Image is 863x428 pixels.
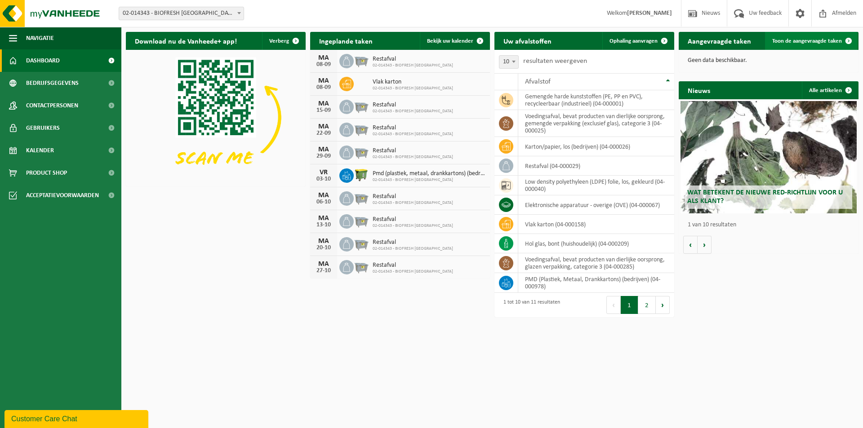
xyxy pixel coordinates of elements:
[315,62,333,68] div: 08-09
[26,27,54,49] span: Navigatie
[627,10,672,17] strong: [PERSON_NAME]
[656,296,670,314] button: Next
[373,63,453,68] span: 02-014343 - BIOFRESH [GEOGRAPHIC_DATA]
[688,222,854,228] p: 1 van 10 resultaten
[126,32,246,49] h2: Download nu de Vanheede+ app!
[269,38,289,44] span: Verberg
[315,268,333,274] div: 27-10
[494,32,561,49] h2: Uw afvalstoffen
[802,81,858,99] a: Alle artikelen
[679,32,760,49] h2: Aangevraagde taken
[26,162,67,184] span: Product Shop
[681,101,857,213] a: Wat betekent de nieuwe RED-richtlijn voor u als klant?
[373,223,453,229] span: 02-014343 - BIOFRESH [GEOGRAPHIC_DATA]
[518,176,674,195] td: low density polyethyleen (LDPE) folie, los, gekleurd (04-000040)
[26,94,78,117] span: Contactpersonen
[315,176,333,182] div: 03-10
[354,53,369,68] img: WB-2500-GAL-GY-01
[518,156,674,176] td: restafval (04-000029)
[499,55,519,69] span: 10
[518,195,674,215] td: elektronische apparatuur - overige (OVE) (04-000067)
[523,57,587,65] label: resultaten weergeven
[315,199,333,205] div: 06-10
[373,109,453,114] span: 02-014343 - BIOFRESH [GEOGRAPHIC_DATA]
[26,184,99,207] span: Acceptatievoorwaarden
[315,153,333,159] div: 29-09
[354,98,369,114] img: WB-2500-GAL-GY-01
[518,110,674,137] td: voedingsafval, bevat producten van dierlijke oorsprong, gemengde verpakking (exclusief glas), cat...
[373,147,453,154] span: Restafval
[315,215,333,222] div: MA
[26,72,79,94] span: Bedrijfsgegevens
[315,123,333,130] div: MA
[315,146,333,153] div: MA
[525,78,551,85] span: Afvalstof
[499,295,560,315] div: 1 tot 10 van 11 resultaten
[373,101,453,109] span: Restafval
[315,260,333,268] div: MA
[262,32,305,50] button: Verberg
[354,190,369,205] img: WB-2500-GAL-GY-01
[688,57,850,64] p: Geen data beschikbaar.
[373,124,453,132] span: Restafval
[518,273,674,293] td: PMD (Plastiek, Metaal, Drankkartons) (bedrijven) (04-000978)
[26,117,60,139] span: Gebruikers
[126,50,306,185] img: Download de VHEPlus App
[310,32,382,49] h2: Ingeplande taken
[315,192,333,199] div: MA
[518,137,674,156] td: karton/papier, los (bedrijven) (04-000026)
[518,90,674,110] td: gemengde harde kunststoffen (PE, PP en PVC), recycleerbaar (industrieel) (04-000001)
[315,222,333,228] div: 13-10
[420,32,489,50] a: Bekijk uw kalender
[373,200,453,206] span: 02-014343 - BIOFRESH [GEOGRAPHIC_DATA]
[373,154,453,160] span: 02-014343 - BIOFRESH [GEOGRAPHIC_DATA]
[606,296,621,314] button: Previous
[679,81,719,99] h2: Nieuws
[427,38,473,44] span: Bekijk uw kalender
[373,56,453,63] span: Restafval
[373,170,485,177] span: Pmd (plastiek, metaal, drankkartons) (bedrijven)
[315,100,333,107] div: MA
[373,177,485,183] span: 02-014343 - BIOFRESH [GEOGRAPHIC_DATA]
[315,84,333,91] div: 08-09
[373,132,453,137] span: 02-014343 - BIOFRESH [GEOGRAPHIC_DATA]
[373,79,453,86] span: Vlak karton
[373,239,453,246] span: Restafval
[354,167,369,182] img: WB-1100-HPE-GN-50
[518,234,674,253] td: hol glas, bont (huishoudelijk) (04-000209)
[354,259,369,274] img: WB-2500-GAL-GY-01
[119,7,244,20] span: 02-014343 - BIOFRESH BELGIUM - GAVERE
[315,107,333,114] div: 15-09
[315,77,333,84] div: MA
[354,213,369,228] img: WB-2500-GAL-GY-01
[373,269,453,274] span: 02-014343 - BIOFRESH [GEOGRAPHIC_DATA]
[602,32,673,50] a: Ophaling aanvragen
[4,408,150,428] iframe: chat widget
[315,238,333,245] div: MA
[638,296,656,314] button: 2
[26,139,54,162] span: Kalender
[354,121,369,137] img: WB-2500-GAL-GY-01
[315,54,333,62] div: MA
[373,86,453,91] span: 02-014343 - BIOFRESH [GEOGRAPHIC_DATA]
[373,216,453,223] span: Restafval
[499,56,518,68] span: 10
[772,38,842,44] span: Toon de aangevraagde taken
[609,38,658,44] span: Ophaling aanvragen
[683,236,698,254] button: Vorige
[621,296,638,314] button: 1
[765,32,858,50] a: Toon de aangevraagde taken
[687,189,843,205] span: Wat betekent de nieuwe RED-richtlijn voor u als klant?
[315,245,333,251] div: 20-10
[373,262,453,269] span: Restafval
[518,215,674,234] td: vlak karton (04-000158)
[354,144,369,159] img: WB-2500-GAL-GY-01
[373,246,453,252] span: 02-014343 - BIOFRESH [GEOGRAPHIC_DATA]
[698,236,712,254] button: Volgende
[315,169,333,176] div: VR
[315,130,333,137] div: 22-09
[518,253,674,273] td: voedingsafval, bevat producten van dierlijke oorsprong, glazen verpakking, categorie 3 (04-000285)
[26,49,60,72] span: Dashboard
